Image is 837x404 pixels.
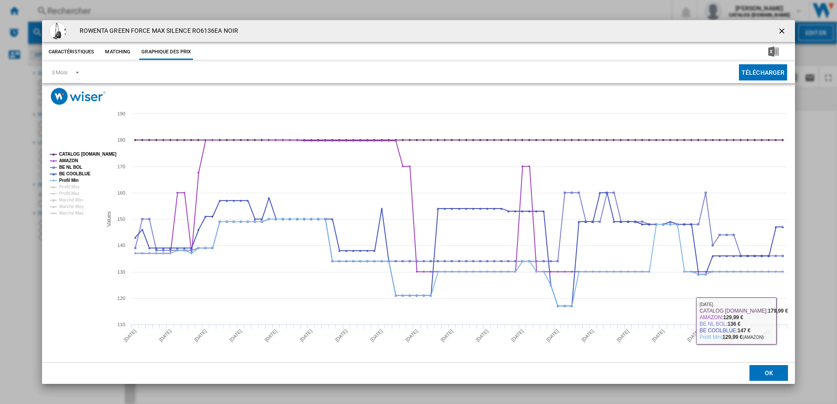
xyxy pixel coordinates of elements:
md-dialog: Product popup [42,20,795,384]
button: Télécharger au format Excel [754,44,793,60]
ng-md-icon: getI18NText('BUTTONS.CLOSE_DIALOG') [777,27,788,37]
h4: ROWENTA GREEN FORCE MAX SILENCE RO6136EA NOIR [75,27,239,35]
button: Télécharger [739,64,788,80]
tspan: [DATE] [123,328,137,343]
img: 61ZiNU9+tVL._AC_SY300_SX300_.jpg [49,22,67,40]
button: Graphique des prix [139,44,193,60]
button: Matching [98,44,137,60]
tspan: [DATE] [615,328,630,343]
tspan: [DATE] [756,328,771,343]
tspan: Marché Min [59,198,83,202]
tspan: [DATE] [299,328,313,343]
tspan: Profil Max [59,191,80,196]
button: getI18NText('BUTTONS.CLOSE_DIALOG') [774,22,791,40]
button: OK [749,365,788,381]
tspan: [DATE] [651,328,665,343]
tspan: AMAZON [59,158,78,163]
img: excel-24x24.png [768,46,779,57]
button: Caractéristiques [46,44,97,60]
tspan: Values [106,212,112,227]
tspan: [DATE] [686,328,700,343]
tspan: 180 [117,137,125,143]
tspan: 140 [117,243,125,248]
tspan: [DATE] [510,328,524,343]
div: 3 Mois [52,69,68,76]
tspan: Marché Max [59,211,84,216]
tspan: 120 [117,296,125,301]
tspan: 190 [117,111,125,116]
img: logo_wiser_300x94.png [51,88,106,105]
tspan: [DATE] [475,328,489,343]
tspan: BE COOLBLUE [59,171,91,176]
tspan: [DATE] [158,328,172,343]
tspan: 110 [117,322,125,327]
tspan: 130 [117,269,125,275]
tspan: [DATE] [721,328,735,343]
tspan: [DATE] [264,328,278,343]
tspan: BE NL BOL [59,165,82,170]
tspan: [DATE] [369,328,383,343]
tspan: [DATE] [545,328,559,343]
tspan: [DATE] [193,328,207,343]
tspan: [DATE] [404,328,419,343]
tspan: Marché Moy [59,204,84,209]
tspan: Profil Moy [59,185,80,189]
tspan: Profil Min [59,178,79,183]
tspan: 170 [117,164,125,169]
tspan: 150 [117,216,125,222]
tspan: 160 [117,190,125,195]
tspan: [DATE] [228,328,243,343]
tspan: [DATE] [334,328,348,343]
tspan: [DATE] [580,328,595,343]
tspan: [DATE] [440,328,454,343]
tspan: CATALOG [DOMAIN_NAME] [59,152,116,157]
